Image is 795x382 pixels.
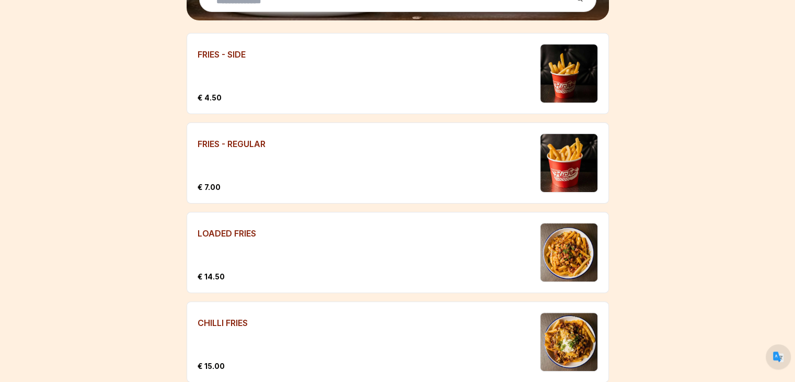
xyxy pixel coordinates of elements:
img: Square Image [540,313,597,371]
label: CHILLI FRIES [198,312,529,331]
img: Square Image [540,134,597,192]
img: Square Image [540,223,597,282]
p: € 15.00 [198,361,225,372]
label: FRIES - REGULAR [198,133,529,152]
p: € 14.50 [198,272,225,282]
img: default.png [773,352,784,362]
img: Square Image [540,44,597,103]
label: FRIES - SIDE [198,44,529,63]
p: € 7.00 [198,182,221,193]
label: LOADED FRIES [198,223,529,242]
p: € 4.50 [198,93,222,103]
